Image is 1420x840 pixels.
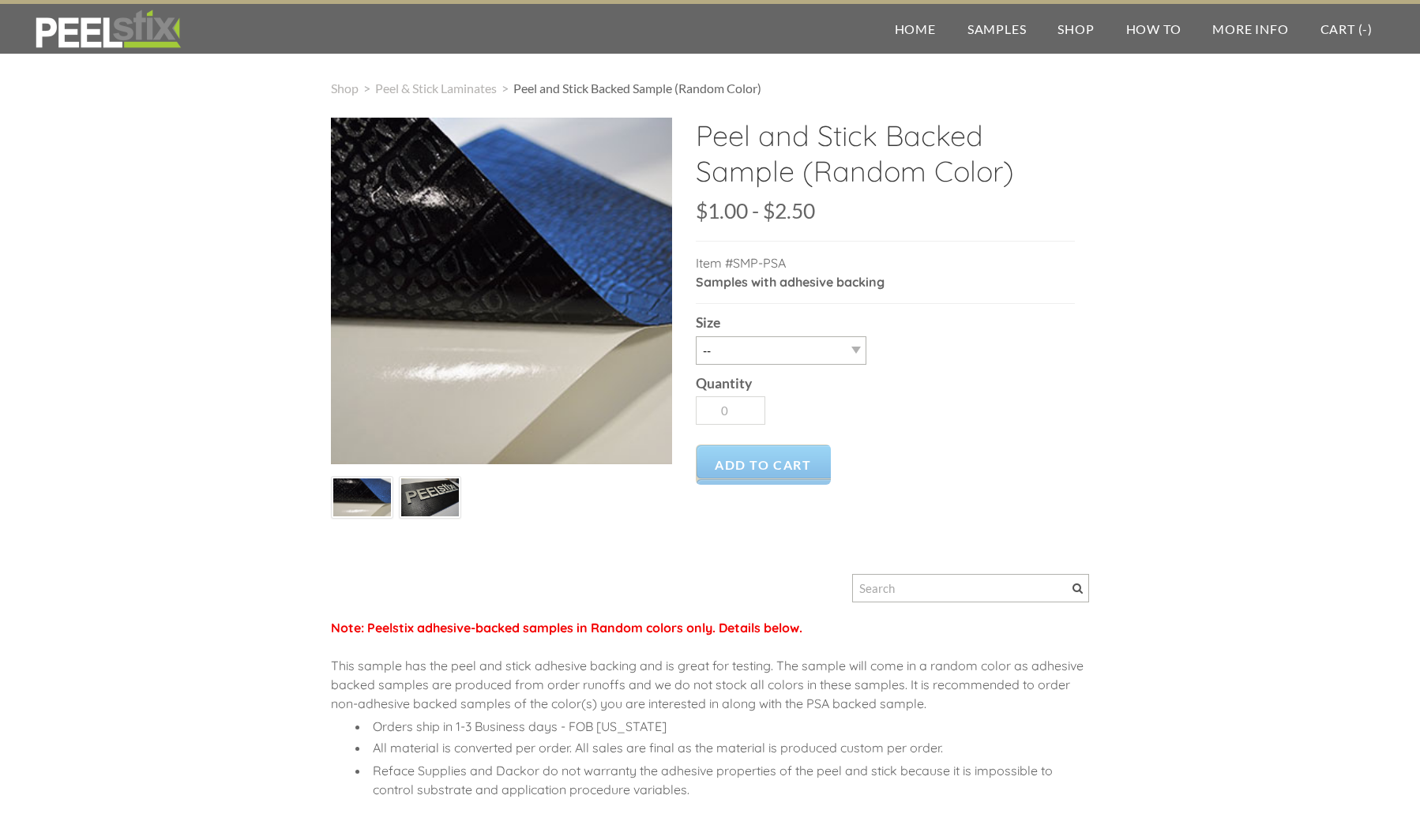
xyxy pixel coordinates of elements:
span: Search [1073,583,1083,594]
h2: Peel and Stick Backed Sample (Random Color) [696,118,1075,201]
a: How To [1110,4,1197,54]
a: Home [879,4,952,54]
font: ​ [331,620,802,636]
img: s832171791223022656_p602_i2_w160.jpeg [401,478,459,516]
span: > [359,81,375,96]
img: s832171791223022656_p602_i3_w160.jpeg [333,468,391,527]
a: More Info [1196,4,1304,54]
span: $1.00 - $2.50 [696,198,815,223]
li: Reface Supplies and Dackor do not warranty the adhesive properties of the peel and stick because ... [369,761,1089,799]
a: Samples [952,4,1042,54]
a: Add to Cart [696,444,831,485]
input: Search [852,574,1089,602]
li: All material is converted per order. All sales are final as the material is produced custom per o... [369,738,1089,757]
a: Cart (-) [1305,4,1388,54]
strong: Samples with adhesive backing [696,274,885,290]
a: Shop [1042,4,1110,54]
span: > [497,81,513,96]
span: - [1362,21,1368,36]
img: REFACE SUPPLIES [32,9,184,49]
div: This sample has the peel and stick adhesive backing and is great for testing. The sample will com... [331,618,1089,819]
a: Peel & Stick Laminates [375,81,497,96]
a: Shop [331,81,359,96]
b: Size [696,314,720,331]
li: Orders ship in 1-3 Business days - FOB [US_STATE] [369,717,1089,736]
b: Quantity [696,375,752,392]
font: Note: Peelstix adhesive-backed samples in Random colors only. Details below. [331,620,802,636]
span: Peel and Stick Backed Sample (Random Color) [513,81,761,96]
font: Item #SMP-PSA [696,255,786,271]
